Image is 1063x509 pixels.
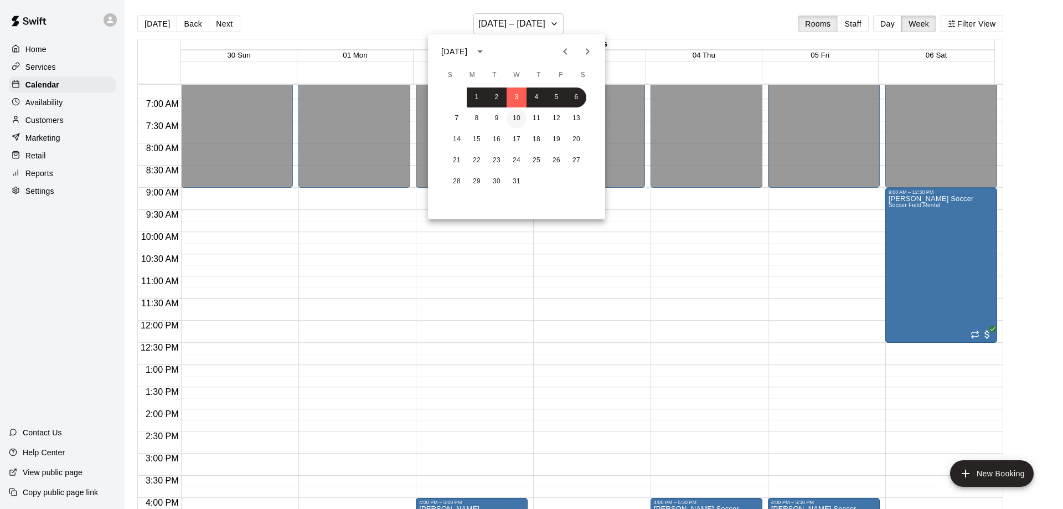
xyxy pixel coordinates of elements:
[546,130,566,150] button: 19
[487,130,507,150] button: 16
[507,151,527,171] button: 24
[546,109,566,128] button: 12
[447,172,467,192] button: 28
[546,88,566,107] button: 5
[546,151,566,171] button: 26
[487,172,507,192] button: 30
[551,64,571,86] span: Friday
[527,151,546,171] button: 25
[527,130,546,150] button: 18
[447,130,467,150] button: 14
[467,109,487,128] button: 8
[566,151,586,171] button: 27
[447,151,467,171] button: 21
[507,172,527,192] button: 31
[507,88,527,107] button: 3
[566,88,586,107] button: 6
[487,151,507,171] button: 23
[467,130,487,150] button: 15
[507,109,527,128] button: 10
[447,109,467,128] button: 7
[462,64,482,86] span: Monday
[507,64,527,86] span: Wednesday
[467,151,487,171] button: 22
[566,109,586,128] button: 13
[484,64,504,86] span: Tuesday
[471,42,489,61] button: calendar view is open, switch to year view
[441,46,467,58] div: [DATE]
[527,109,546,128] button: 11
[529,64,549,86] span: Thursday
[467,172,487,192] button: 29
[576,40,598,63] button: Next month
[467,88,487,107] button: 1
[566,130,586,150] button: 20
[507,130,527,150] button: 17
[527,88,546,107] button: 4
[440,64,460,86] span: Sunday
[487,109,507,128] button: 9
[487,88,507,107] button: 2
[554,40,576,63] button: Previous month
[573,64,593,86] span: Saturday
